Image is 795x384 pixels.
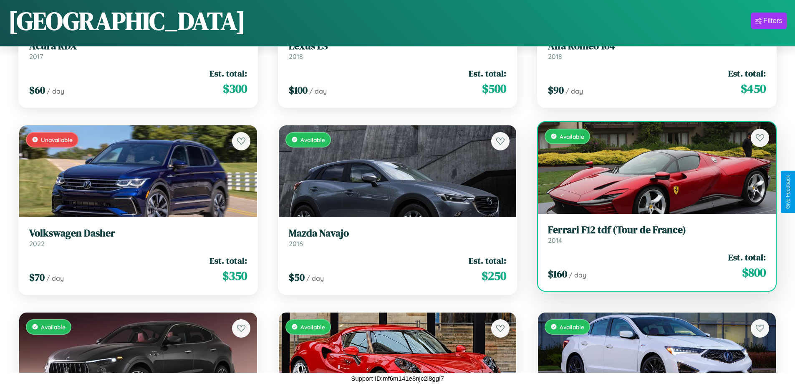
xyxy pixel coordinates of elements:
[29,40,247,52] h3: Acura RDX
[41,136,73,143] span: Unavailable
[728,251,766,263] span: Est. total:
[29,52,43,61] span: 2017
[29,239,45,248] span: 2022
[29,40,247,61] a: Acura RDX2017
[209,67,247,79] span: Est. total:
[289,239,303,248] span: 2016
[548,236,562,244] span: 2014
[29,227,247,239] h3: Volkswagen Dasher
[209,254,247,267] span: Est. total:
[741,80,766,97] span: $ 450
[482,267,506,284] span: $ 250
[548,40,766,61] a: Alfa Romeo 1642018
[548,224,766,236] h3: Ferrari F12 tdf (Tour de France)
[223,80,247,97] span: $ 300
[47,87,64,95] span: / day
[8,4,245,38] h1: [GEOGRAPHIC_DATA]
[289,270,305,284] span: $ 50
[289,83,308,97] span: $ 100
[560,133,584,140] span: Available
[469,254,506,267] span: Est. total:
[742,264,766,281] span: $ 800
[289,40,507,52] h3: Lexus LS
[289,227,507,239] h3: Mazda Navajo
[548,224,766,244] a: Ferrari F12 tdf (Tour de France)2014
[785,175,791,209] div: Give Feedback
[548,267,567,281] span: $ 160
[469,67,506,79] span: Est. total:
[565,87,583,95] span: / day
[548,83,564,97] span: $ 90
[560,323,584,331] span: Available
[351,373,444,384] p: Support ID: mf6m141e8njc2l8ggi7
[569,271,586,279] span: / day
[300,323,325,331] span: Available
[222,267,247,284] span: $ 350
[41,323,66,331] span: Available
[309,87,327,95] span: / day
[289,40,507,61] a: Lexus LS2018
[29,270,45,284] span: $ 70
[482,80,506,97] span: $ 500
[29,83,45,97] span: $ 60
[306,274,324,282] span: / day
[763,17,782,25] div: Filters
[548,52,562,61] span: 2018
[300,136,325,143] span: Available
[289,227,507,248] a: Mazda Navajo2016
[289,52,303,61] span: 2018
[751,13,787,29] button: Filters
[46,274,64,282] span: / day
[728,67,766,79] span: Est. total:
[29,227,247,248] a: Volkswagen Dasher2022
[548,40,766,52] h3: Alfa Romeo 164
